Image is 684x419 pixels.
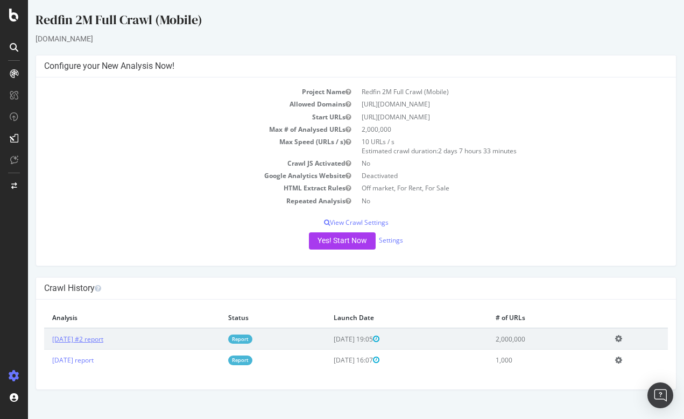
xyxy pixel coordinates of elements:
[16,169,328,182] td: Google Analytics Website
[328,86,640,98] td: Redfin 2M Full Crawl (Mobile)
[328,157,640,169] td: No
[16,308,192,328] th: Analysis
[460,328,579,350] td: 2,000,000
[8,11,648,33] div: Redfin 2M Full Crawl (Mobile)
[460,350,579,371] td: 1,000
[306,335,351,344] span: [DATE] 19:05
[192,308,298,328] th: Status
[281,232,348,250] button: Yes! Start Now
[16,98,328,110] td: Allowed Domains
[328,111,640,123] td: [URL][DOMAIN_NAME]
[16,182,328,194] td: HTML Extract Rules
[200,335,224,344] a: Report
[16,61,640,72] h4: Configure your New Analysis Now!
[410,146,489,155] span: 2 days 7 hours 33 minutes
[328,182,640,194] td: Off market, For Rent, For Sale
[16,218,640,227] p: View Crawl Settings
[328,123,640,136] td: 2,000,000
[24,335,75,344] a: [DATE] #2 report
[351,236,375,245] a: Settings
[328,98,640,110] td: [URL][DOMAIN_NAME]
[328,195,640,207] td: No
[8,33,648,44] div: [DOMAIN_NAME]
[16,157,328,169] td: Crawl JS Activated
[24,356,66,365] a: [DATE] report
[16,283,640,294] h4: Crawl History
[306,356,351,365] span: [DATE] 16:07
[328,136,640,157] td: 10 URLs / s Estimated crawl duration:
[16,123,328,136] td: Max # of Analysed URLs
[16,111,328,123] td: Start URLs
[16,86,328,98] td: Project Name
[16,136,328,157] td: Max Speed (URLs / s)
[200,356,224,365] a: Report
[298,308,460,328] th: Launch Date
[647,382,673,408] div: Open Intercom Messenger
[460,308,579,328] th: # of URLs
[16,195,328,207] td: Repeated Analysis
[328,169,640,182] td: Deactivated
